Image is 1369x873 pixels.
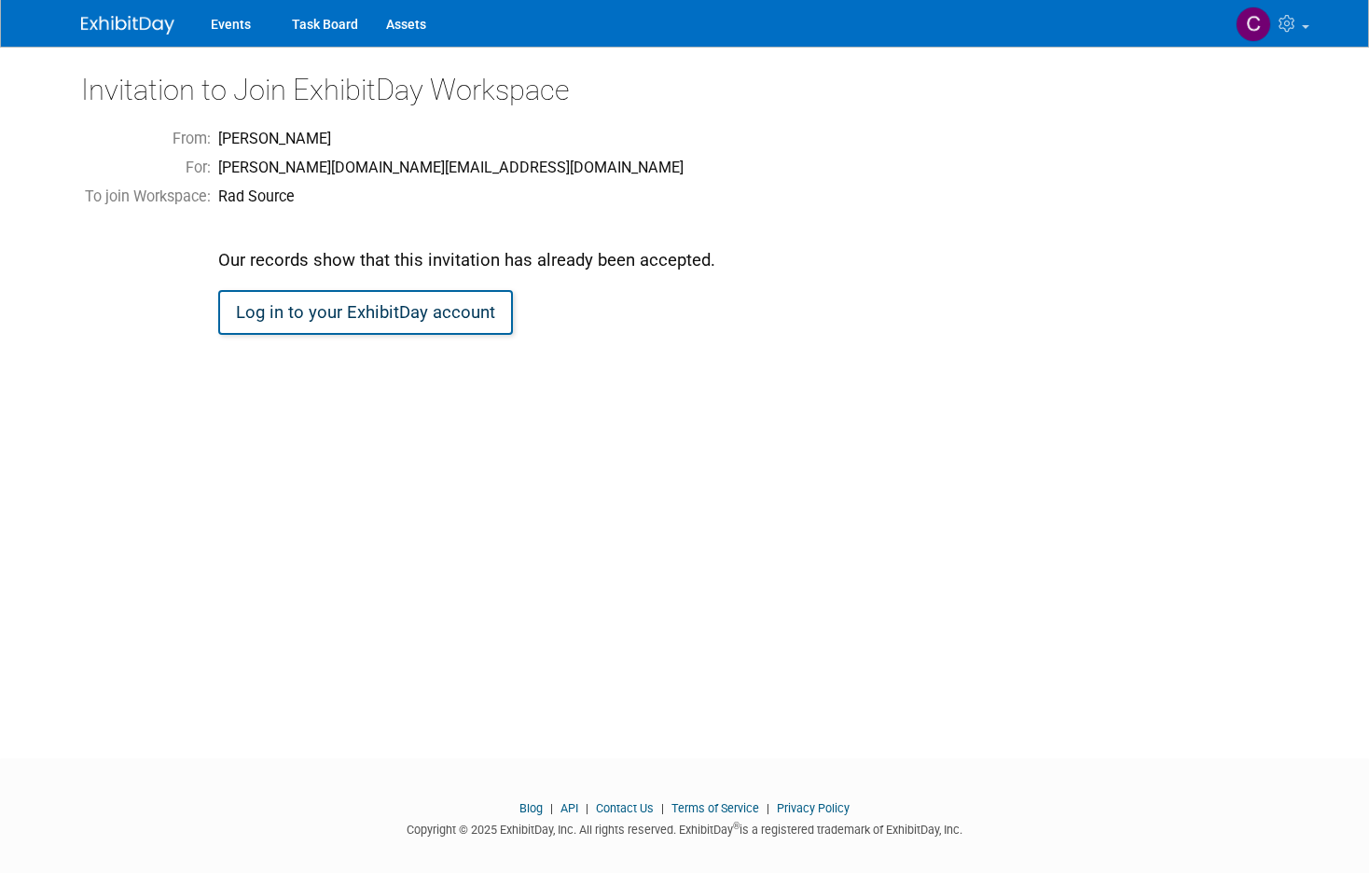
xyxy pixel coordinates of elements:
[214,125,719,154] td: [PERSON_NAME]
[519,801,543,815] a: Blog
[1236,7,1271,42] img: Candice Cash
[81,16,174,35] img: ExhibitDay
[218,215,715,272] div: Our records show that this invitation has already been accepted.
[81,154,214,183] td: For:
[560,801,578,815] a: API
[777,801,850,815] a: Privacy Policy
[581,801,593,815] span: |
[81,125,214,154] td: From:
[733,821,740,831] sup: ®
[671,801,759,815] a: Terms of Service
[81,75,1289,106] h2: Invitation to Join ExhibitDay Workspace
[546,801,558,815] span: |
[762,801,774,815] span: |
[596,801,654,815] a: Contact Us
[214,154,719,183] td: [PERSON_NAME][DOMAIN_NAME][EMAIL_ADDRESS][DOMAIN_NAME]
[657,801,669,815] span: |
[218,290,513,335] a: Log in to your ExhibitDay account
[214,183,719,212] td: Rad Source
[81,183,214,212] td: To join Workspace:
